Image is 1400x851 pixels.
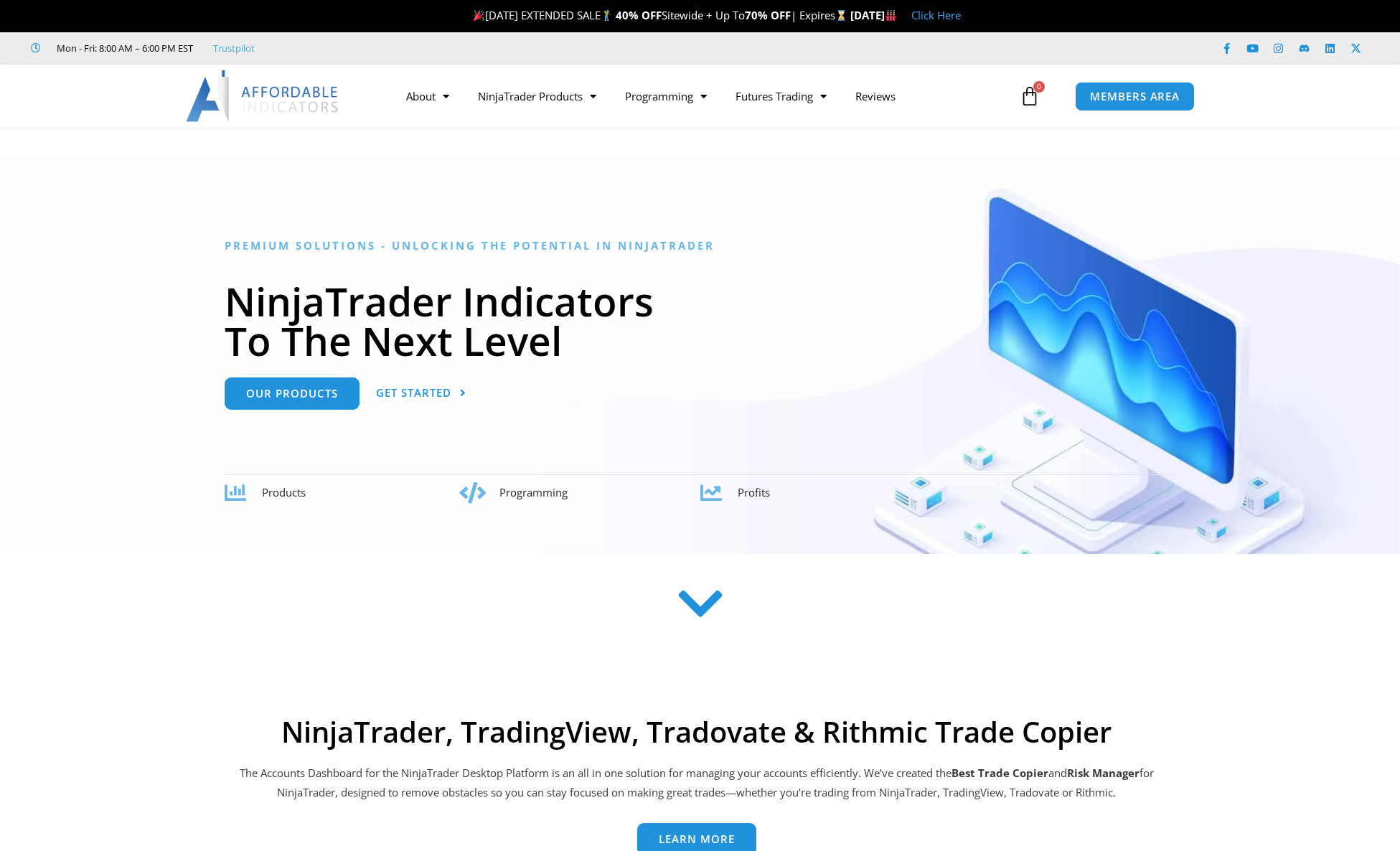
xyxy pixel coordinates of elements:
span: Mon - Fri: 8:00 AM – 6:00 PM EST [53,39,193,57]
a: 0 [998,75,1061,117]
img: 🎉 [474,10,484,21]
a: MEMBERS AREA [1075,82,1195,111]
strong: Risk Manager [1067,766,1140,780]
a: Programming [611,80,721,113]
span: Get Started [376,387,451,398]
strong: 40% OFF [616,8,662,22]
span: Products [262,485,306,499]
h2: NinjaTrader, TradingView, Tradovate & Rithmic Trade Copier [238,715,1156,749]
img: ⌛ [836,10,847,21]
strong: 70% OFF [745,8,791,22]
span: [DATE] EXTENDED SALE Sitewide + Up To | Expires [470,8,850,22]
a: About [392,80,464,113]
img: 🏭 [885,10,896,21]
span: Learn more [659,834,735,845]
h6: Premium Solutions - Unlocking the Potential in NinjaTrader [225,239,1175,253]
strong: [DATE] [850,8,897,22]
b: Best Trade Copier [952,766,1048,780]
a: Get Started [376,377,466,410]
a: Reviews [841,80,910,113]
h1: NinjaTrader Indicators To The Next Level [225,281,1175,360]
span: Profits [738,485,770,499]
span: 0 [1033,81,1045,93]
img: LogoAI | Affordable Indicators – NinjaTrader [186,70,340,122]
a: Trustpilot [213,39,255,57]
a: Futures Trading [721,80,841,113]
a: Click Here [911,8,961,22]
nav: Menu [392,80,1016,113]
a: NinjaTrader Products [464,80,611,113]
img: 🏌️‍♂️ [601,10,612,21]
p: The Accounts Dashboard for the NinjaTrader Desktop Platform is an all in one solution for managin... [238,763,1156,804]
span: MEMBERS AREA [1090,91,1180,102]
span: Our Products [246,388,338,399]
span: Programming [499,485,568,499]
a: Our Products [225,377,360,410]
